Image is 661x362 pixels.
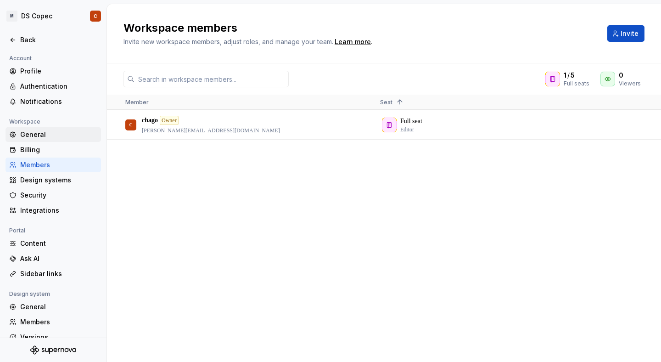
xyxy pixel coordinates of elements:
[20,333,97,342] div: Versions
[20,317,97,327] div: Members
[20,145,97,154] div: Billing
[619,80,641,87] div: Viewers
[94,12,97,20] div: C
[6,251,101,266] a: Ask AI
[123,21,596,35] h2: Workspace members
[20,67,97,76] div: Profile
[20,254,97,263] div: Ask AI
[6,315,101,329] a: Members
[6,158,101,172] a: Members
[125,99,149,106] span: Member
[6,79,101,94] a: Authentication
[6,142,101,157] a: Billing
[20,302,97,311] div: General
[6,300,101,314] a: General
[380,99,392,106] span: Seat
[20,160,97,170] div: Members
[134,71,289,87] input: Search in workspace members...
[564,80,589,87] div: Full seats
[6,188,101,203] a: Security
[21,11,52,21] div: DS Copec
[6,33,101,47] a: Back
[142,116,158,125] p: chago
[571,71,575,80] span: 5
[20,239,97,248] div: Content
[335,37,371,46] a: Learn more
[20,269,97,278] div: Sidebar links
[2,6,105,26] button: MDS CopecC
[20,82,97,91] div: Authentication
[6,11,17,22] div: M
[20,130,97,139] div: General
[6,94,101,109] a: Notifications
[30,345,76,355] svg: Supernova Logo
[607,25,644,42] button: Invite
[6,236,101,251] a: Content
[6,330,101,345] a: Versions
[6,266,101,281] a: Sidebar links
[142,127,280,134] p: [PERSON_NAME][EMAIL_ADDRESS][DOMAIN_NAME]
[20,97,97,106] div: Notifications
[564,71,566,80] span: 1
[123,38,333,45] span: Invite new workspace members, adjust roles, and manage your team.
[621,29,639,38] span: Invite
[160,116,179,125] div: Owner
[20,35,97,45] div: Back
[6,53,35,64] div: Account
[20,206,97,215] div: Integrations
[6,116,44,127] div: Workspace
[333,39,372,45] span: .
[20,191,97,200] div: Security
[129,116,132,134] div: C
[6,288,54,300] div: Design system
[6,203,101,218] a: Integrations
[6,225,29,236] div: Portal
[20,175,97,185] div: Design systems
[6,173,101,187] a: Design systems
[619,71,623,80] span: 0
[6,64,101,79] a: Profile
[564,71,589,80] div: /
[6,127,101,142] a: General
